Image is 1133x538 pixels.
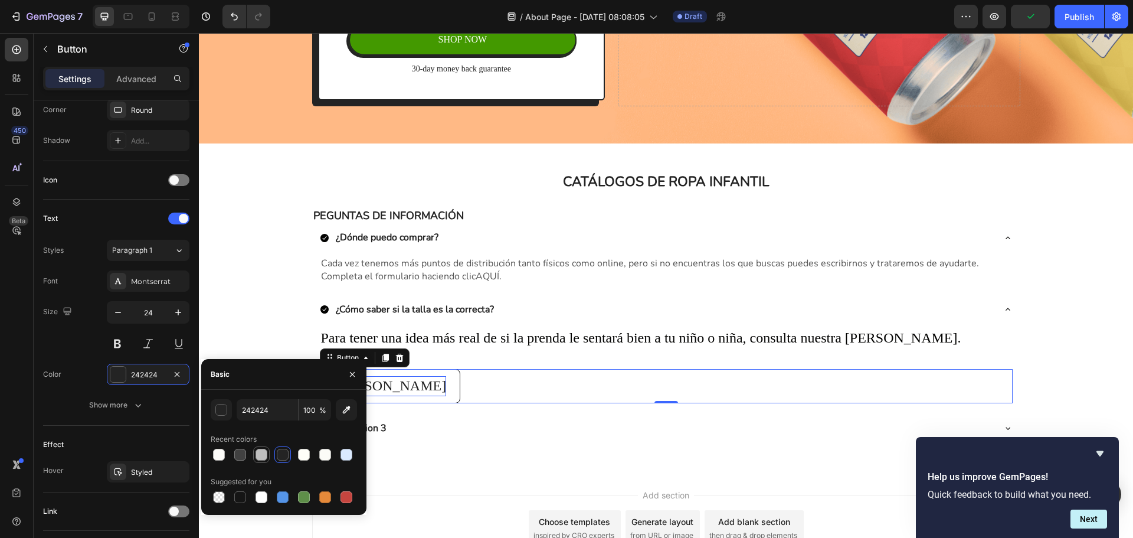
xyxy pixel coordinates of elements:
[136,319,162,330] div: Button
[135,343,248,363] div: Rich Text Editor. Editing area: main
[114,175,820,190] p: PEGUNTAS DE INFORMACIÓN
[121,336,262,370] button: <p>Guía de tallas</p>
[1070,510,1107,529] button: Next question
[43,439,64,450] div: Effect
[519,482,591,495] div: Add blank section
[57,42,158,56] p: Button
[199,33,1133,538] iframe: Design area
[520,11,523,23] span: /
[137,389,188,402] p: Accordion 3
[340,482,411,495] div: Choose templates
[277,237,303,250] a: AQUÍ.
[43,135,70,146] div: Shadow
[240,1,289,13] div: SHOP NOW
[685,11,702,22] span: Draft
[135,196,241,213] div: Rich Text Editor. Editing area: main
[122,295,813,315] p: Para tener una idea más real de si la prenda le sentará bien a tu niño o niña, consulta nuestra [...
[131,276,186,287] div: Montserrat
[1065,11,1094,23] div: Publish
[335,497,415,508] span: inspired by CRO experts
[9,216,28,226] div: Beta
[222,5,270,28] div: Undo/Redo
[137,198,240,211] p: ¿Dónde puedo comprar?
[211,369,230,380] div: Basic
[43,304,74,320] div: Size
[1093,446,1107,461] button: Hide survey
[131,136,186,146] div: Add...
[510,497,598,508] span: then drag & drop elements
[319,405,326,416] span: %
[89,399,144,411] div: Show more
[928,446,1107,529] div: Help us improve GemPages!
[122,224,780,250] span: Cada vez tenemos más puntos de distribución tanto físicos como online, pero si no encuentras los ...
[135,387,189,403] div: Rich Text Editor. Editing area: main
[525,11,644,23] span: About Page - [DATE] 08:08:05
[116,73,156,85] p: Advanced
[121,294,814,336] div: Rich Text Editor. Editing area: main
[112,245,152,256] span: Paragraph 1
[11,126,28,135] div: 450
[928,489,1107,500] p: Quick feedback to build what you need.
[43,465,64,476] div: Hover
[149,31,377,41] p: 30-day money back guarantee
[135,268,297,285] div: Rich Text Editor. Editing area: main
[211,477,271,487] div: Suggested for you
[131,467,186,478] div: Styled
[131,105,186,116] div: Round
[43,506,57,517] div: Link
[113,174,821,191] div: Rich Text Editor. Editing area: main
[439,456,495,468] span: Add section
[123,139,812,159] h2: Rich Text Editor. Editing area: main
[137,270,295,283] p: ¿Cómo saber si la talla es la correcta?
[211,434,257,445] div: Recent colors
[43,276,58,286] div: Font
[107,240,189,261] button: Paragraph 1
[43,213,58,224] div: Text
[237,399,298,420] input: Eg: FFFFFF
[433,482,495,495] div: Generate layout
[928,470,1107,484] h2: Help us improve GemPages!
[135,343,248,363] p: [PERSON_NAME]
[5,5,88,28] button: 7
[43,369,61,380] div: Color
[43,394,189,416] button: Show more
[43,175,57,185] div: Icon
[43,245,64,256] div: Styles
[77,9,83,24] p: 7
[431,497,495,508] span: from URL or image
[121,223,814,252] div: Rich Text Editor. Editing area: main
[131,370,165,380] div: 242424
[124,140,811,158] p: CATÁLOGOS DE ROPA INFANTIL
[43,105,67,115] div: Corner
[58,73,91,85] p: Settings
[1055,5,1104,28] button: Publish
